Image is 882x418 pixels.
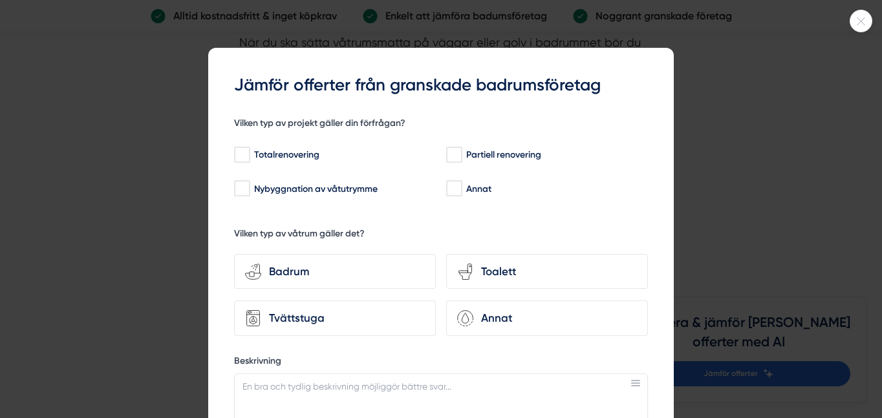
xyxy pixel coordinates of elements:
[234,182,249,195] input: Nybyggnation av våtutrymme
[234,74,648,97] h3: Jämför offerter från granskade badrumsföretag
[446,149,461,162] input: Partiell renovering
[234,227,365,244] h5: Vilken typ av våtrum gäller det?
[446,182,461,195] input: Annat
[234,149,249,162] input: Totalrenovering
[234,117,405,133] h5: Vilken typ av projekt gäller din förfrågan?
[234,355,648,371] label: Beskrivning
